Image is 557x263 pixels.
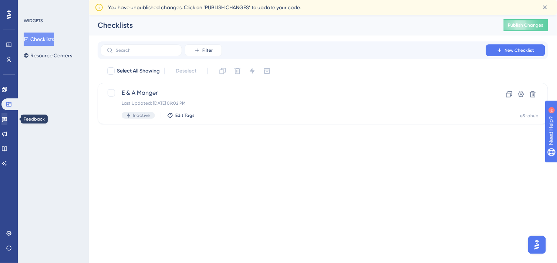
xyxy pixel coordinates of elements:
[508,22,544,28] span: Publish Changes
[98,20,485,30] div: Checklists
[24,18,43,24] div: WIDGETS
[505,47,534,53] span: New Checklist
[167,112,195,118] button: Edit Tags
[526,234,548,256] iframe: UserGuiding AI Assistant Launcher
[185,44,222,56] button: Filter
[116,48,176,53] input: Search
[108,3,301,12] span: You have unpublished changes. Click on ‘PUBLISH CHANGES’ to update your code.
[50,4,55,10] div: 9+
[175,112,195,118] span: Edit Tags
[17,2,46,11] span: Need Help?
[169,64,203,78] button: Deselect
[117,67,160,75] span: Select All Showing
[486,44,545,56] button: New Checklist
[176,67,196,75] span: Deselect
[133,112,150,118] span: Inactive
[24,49,72,62] button: Resource Centers
[520,113,539,119] div: e5-ahub
[202,47,213,53] span: Filter
[504,19,548,31] button: Publish Changes
[24,33,54,46] button: Checklists
[122,88,465,97] span: E & A Manger
[122,100,465,106] div: Last Updated: [DATE] 09:02 PM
